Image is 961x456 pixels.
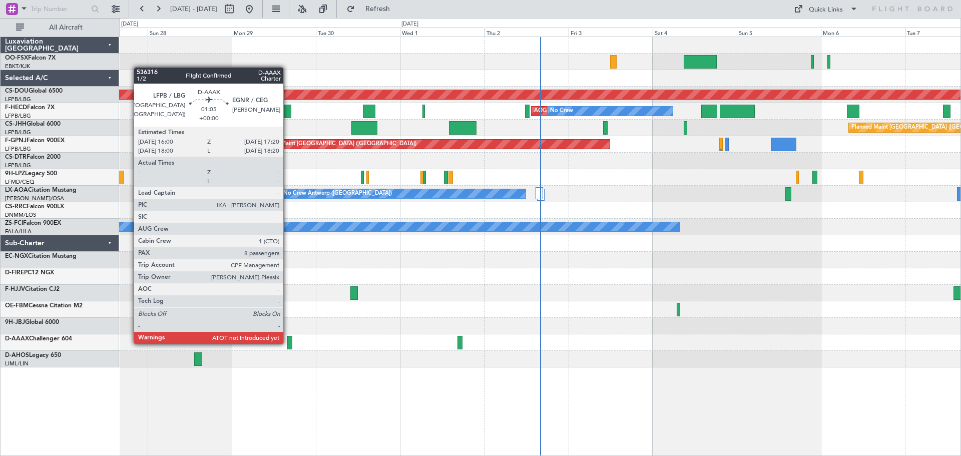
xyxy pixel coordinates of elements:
button: Refresh [342,1,402,17]
div: [DATE] [401,20,418,29]
span: All Aircraft [26,24,106,31]
span: OE-FBM [5,303,29,309]
span: CS-DOU [5,88,29,94]
div: Thu 2 [485,28,569,37]
span: LX-AOA [5,187,28,193]
span: CS-RRC [5,204,27,210]
a: CS-RRCFalcon 900LX [5,204,64,210]
span: 9H-JBJ [5,319,25,325]
a: LFPB/LBG [5,162,31,169]
a: EBKT/KJK [5,63,30,70]
a: CS-DOUGlobal 6500 [5,88,63,94]
div: Sun 28 [148,28,232,37]
a: ZS-FCIFalcon 900EX [5,220,61,226]
a: [PERSON_NAME]/QSA [5,195,64,202]
div: Mon 29 [232,28,316,37]
span: CS-JHH [5,121,27,127]
div: No Crew Antwerp ([GEOGRAPHIC_DATA]) [283,186,392,201]
div: Wed 1 [400,28,484,37]
a: 9H-JBJGlobal 6000 [5,319,59,325]
button: Quick Links [789,1,863,17]
input: Trip Number [31,2,88,17]
a: LIML/LIN [5,360,29,367]
div: Tue 30 [316,28,400,37]
span: CS-DTR [5,154,27,160]
span: 9H-LPZ [5,171,25,177]
a: OO-FSXFalcon 7X [5,55,56,61]
div: AOG Maint Paris ([GEOGRAPHIC_DATA]) [534,104,639,119]
span: EC-NGX [5,253,28,259]
button: All Aircraft [11,20,109,36]
span: D-FIRE [5,270,24,276]
div: Planned Maint [GEOGRAPHIC_DATA] ([GEOGRAPHIC_DATA]) [259,137,416,152]
a: F-HECDFalcon 7X [5,105,55,111]
a: LFPB/LBG [5,112,31,120]
a: 9H-LPZLegacy 500 [5,171,57,177]
div: Fri 3 [569,28,653,37]
a: D-AHOSLegacy 650 [5,352,61,358]
div: [DATE] [121,20,138,29]
div: Mon 6 [821,28,905,37]
a: D-AAAXChallenger 604 [5,336,72,342]
a: LFPB/LBG [5,145,31,153]
a: CS-DTRFalcon 2000 [5,154,61,160]
a: DNMM/LOS [5,211,36,219]
span: F-GPNJ [5,138,27,144]
span: D-AHOS [5,352,29,358]
a: LFMD/CEQ [5,178,34,186]
span: F-HJJV [5,286,25,292]
span: ZS-FCI [5,220,23,226]
div: Quick Links [809,5,843,15]
div: Sat 4 [653,28,737,37]
span: OO-FSX [5,55,28,61]
a: D-FIREPC12 NGX [5,270,54,276]
a: CS-JHHGlobal 6000 [5,121,61,127]
span: F-HECD [5,105,27,111]
a: LX-AOACitation Mustang [5,187,77,193]
a: F-GPNJFalcon 900EX [5,138,65,144]
span: D-AAAX [5,336,29,342]
div: No Crew [550,104,573,119]
a: F-HJJVCitation CJ2 [5,286,60,292]
span: Refresh [357,6,399,13]
a: EC-NGXCitation Mustang [5,253,77,259]
a: LFPB/LBG [5,129,31,136]
a: FALA/HLA [5,228,32,235]
span: [DATE] - [DATE] [170,5,217,14]
div: Sun 5 [737,28,821,37]
a: LFPB/LBG [5,96,31,103]
a: OE-FBMCessna Citation M2 [5,303,83,309]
